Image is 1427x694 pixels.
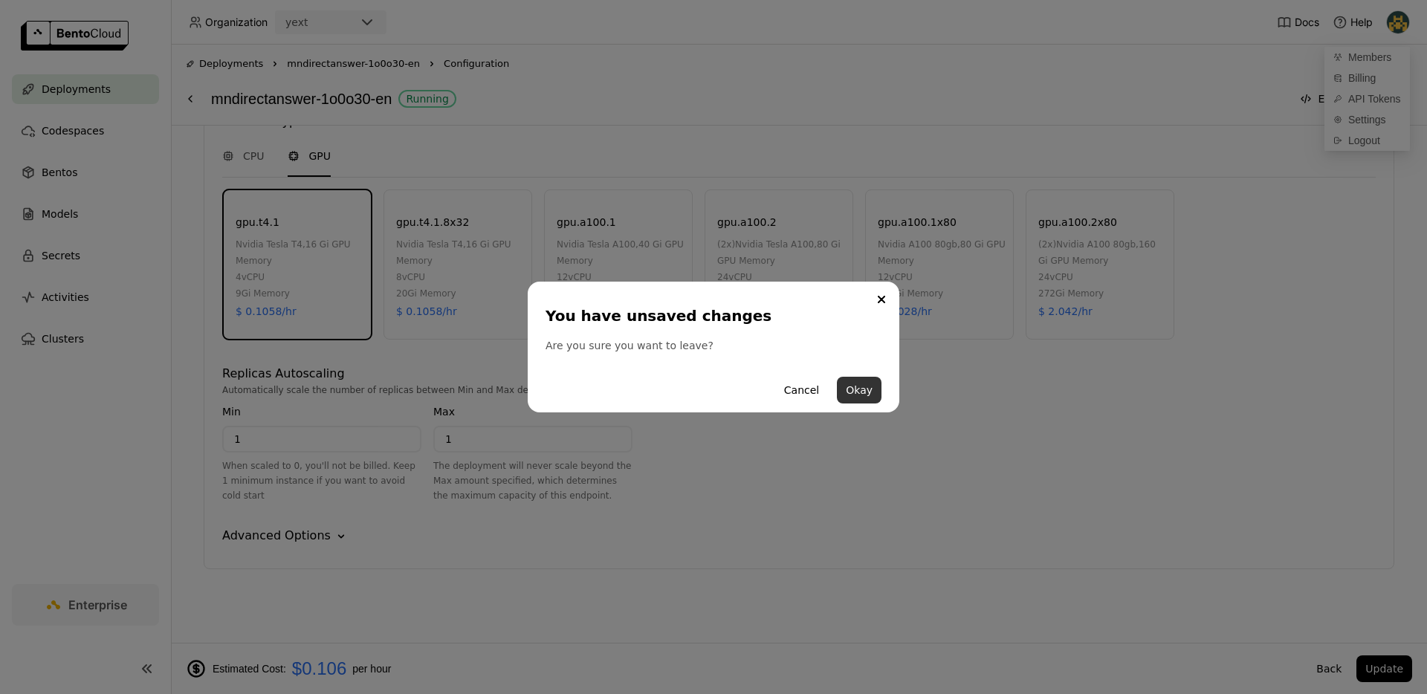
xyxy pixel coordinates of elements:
div: dialog [528,282,899,412]
button: Okay [837,377,881,403]
button: Cancel [775,377,828,403]
button: Close [873,291,890,308]
div: Are you sure you want to leave? [546,338,881,353]
div: You have unsaved changes [546,305,876,326]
